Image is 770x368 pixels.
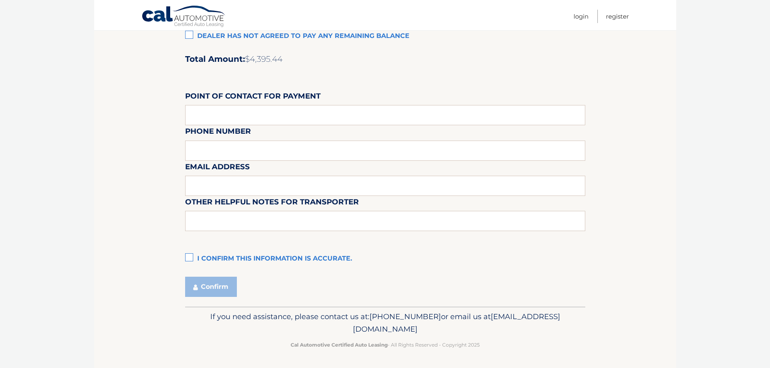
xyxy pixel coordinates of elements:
button: Confirm [185,277,237,297]
span: $4,395.44 [245,54,283,64]
label: Other helpful notes for transporter [185,196,359,211]
p: If you need assistance, please contact us at: or email us at [190,310,580,336]
a: Login [574,10,589,23]
strong: Cal Automotive Certified Auto Leasing [291,342,388,348]
label: I confirm this information is accurate. [185,251,585,267]
span: [PHONE_NUMBER] [369,312,441,321]
label: Point of Contact for Payment [185,90,321,105]
a: Register [606,10,629,23]
p: - All Rights Reserved - Copyright 2025 [190,341,580,349]
a: Cal Automotive [141,5,226,29]
label: Email Address [185,161,250,176]
label: Dealer has not agreed to pay any remaining balance [185,28,585,44]
h2: Total Amount: [185,54,585,64]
